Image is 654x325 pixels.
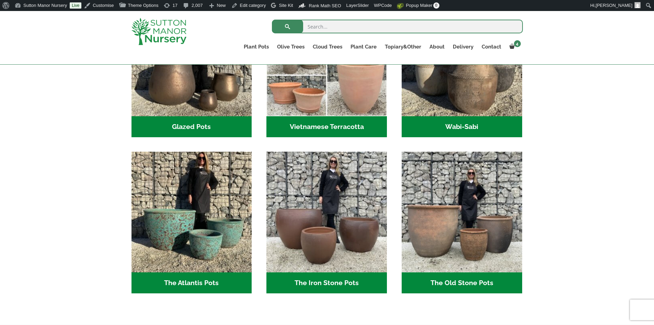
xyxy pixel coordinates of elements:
h2: Vietnamese Terracotta [266,116,387,138]
span: 0 [433,2,439,9]
a: Visit product category The Iron Stone Pots [266,152,387,293]
h2: The Atlantis Pots [131,272,252,294]
a: Olive Trees [273,42,309,52]
a: About [425,42,449,52]
a: Plant Care [346,42,381,52]
a: Plant Pots [240,42,273,52]
a: Contact [478,42,505,52]
a: Cloud Trees [309,42,346,52]
a: Topiary&Other [381,42,425,52]
a: 4 [505,42,523,52]
h2: Glazed Pots [131,116,252,138]
a: Live [70,2,81,9]
img: The Atlantis Pots [131,152,252,272]
input: Search... [272,20,523,33]
h2: The Iron Stone Pots [266,272,387,294]
a: Visit product category The Atlantis Pots [131,152,252,293]
a: Delivery [449,42,478,52]
h2: The Old Stone Pots [402,272,522,294]
img: The Iron Stone Pots [266,152,387,272]
span: Rank Math SEO [309,3,341,8]
img: The Old Stone Pots [402,152,522,272]
span: Site Kit [279,3,293,8]
img: logo [131,18,186,45]
h2: Wabi-Sabi [402,116,522,138]
a: Visit product category The Old Stone Pots [402,152,522,293]
span: [PERSON_NAME] [596,3,632,8]
span: 4 [514,40,521,47]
